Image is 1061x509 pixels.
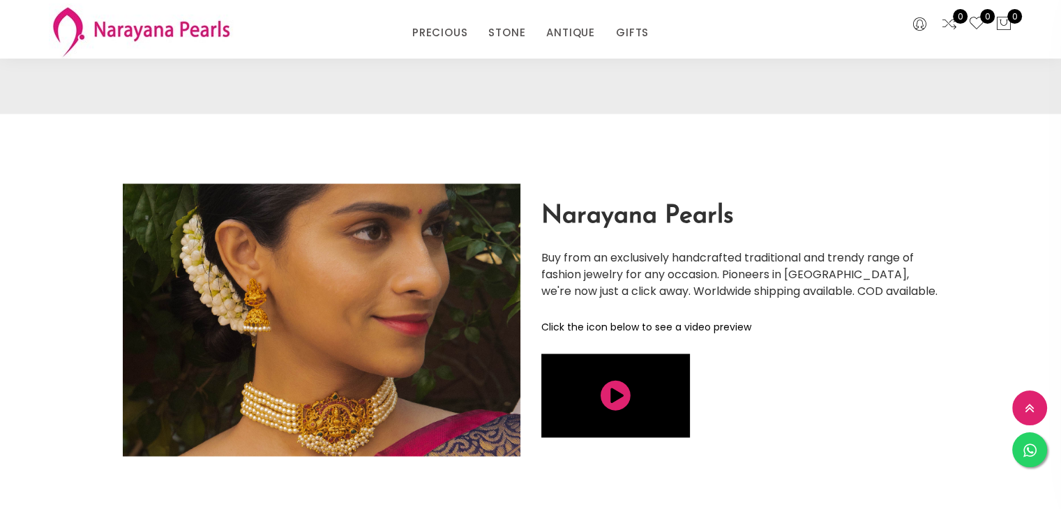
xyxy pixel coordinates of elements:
a: PRECIOUS [412,22,467,43]
p: Buy from an exclusively handcrafted traditional and trendy range of fashion jewelry for any occas... [541,249,939,299]
span: 0 [953,9,968,24]
a: STONE [488,22,525,43]
span: 0 [980,9,995,24]
a: ANTIQUE [546,22,595,43]
h5: Click the icon below to see a video preview [541,320,939,333]
a: 0 [941,15,958,33]
h2: Narayana Pearls [541,203,939,228]
span: 0 [1007,9,1022,24]
button: 0 [995,15,1012,33]
a: 0 [968,15,985,33]
a: GIFTS [616,22,649,43]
